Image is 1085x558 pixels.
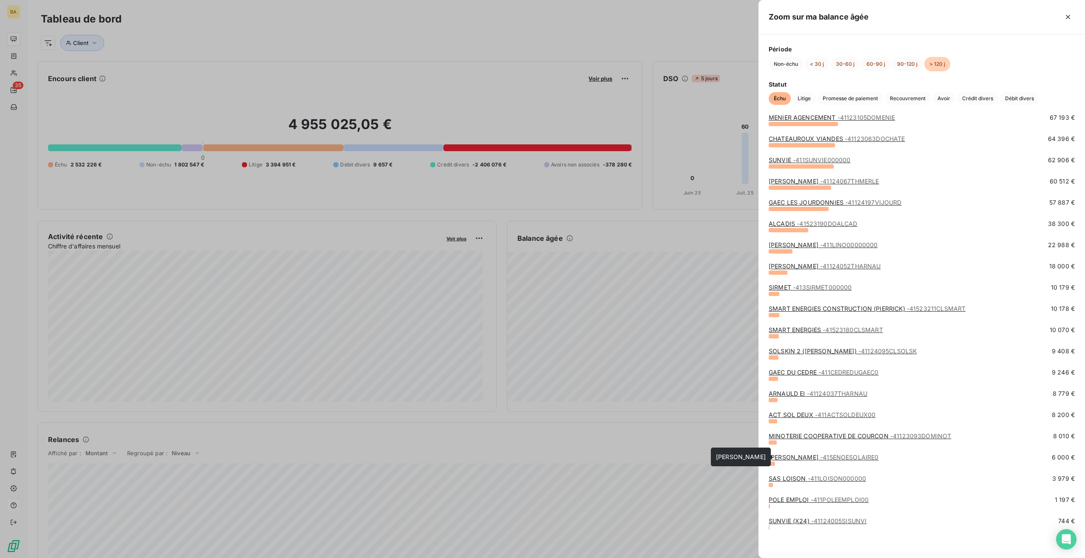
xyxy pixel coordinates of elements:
a: SAS LOISON [769,475,866,482]
span: 10 178 € [1051,304,1075,313]
span: - 41123105DOMENIE [838,114,895,121]
button: 60-90 j [861,57,890,71]
div: Open Intercom Messenger [1056,529,1076,550]
button: Recouvrement [885,92,931,105]
button: Crédit divers [957,92,998,105]
span: - 411ACTSOLDEUX00 [815,411,875,418]
span: 22 988 € [1048,241,1075,249]
a: GAEC LES JOURDONNIES [769,199,902,206]
a: ALCADIS [769,220,858,227]
span: 38 300 € [1048,220,1075,228]
span: - 411POLEEMPLOI00 [811,496,869,503]
span: - 41523180CLSMART [823,326,883,333]
button: Promesse de paiement [818,92,883,105]
span: - 41124052THARNAU [820,262,880,270]
span: 9 408 € [1052,347,1075,355]
span: 9 246 € [1052,368,1075,377]
span: - 413SIRMET000000 [793,284,852,291]
span: 3 979 € [1052,474,1075,483]
span: - 41124197VIJOURD [845,199,901,206]
span: - 41123063DOCHATE [845,135,905,142]
span: 10 179 € [1051,283,1075,292]
span: - 41523190DOALCAD [797,220,857,227]
span: 8 200 € [1052,411,1075,419]
button: < 30 j [805,57,829,71]
span: - 41124095CLSOLSK [858,347,917,355]
button: Avoir [932,92,955,105]
a: POLE EMPLOI [769,496,869,503]
a: [PERSON_NAME] [769,178,879,185]
a: MINOTERIE COOPERATIVE DE COURCON [769,432,951,440]
span: - 41124005SISUNVI [811,517,866,524]
button: > 120 j [924,57,950,71]
span: 1 197 € [1055,496,1075,504]
span: 60 512 € [1050,177,1075,186]
span: 8 779 € [1053,389,1075,398]
button: Non-échu [769,57,803,71]
span: - 411LINO00000000 [820,241,878,248]
button: 90-120 j [892,57,923,71]
a: SIRMET [769,284,852,291]
span: 6 000 € [1052,453,1075,462]
span: 62 906 € [1048,156,1075,164]
button: Litige [792,92,816,105]
span: - 411LOISON000000 [808,475,866,482]
span: 18 000 € [1049,262,1075,271]
a: CHATEAUROUX VIANDES [769,135,905,142]
a: MENIER AGENCEMENT [769,114,895,121]
a: SUNVIE [769,156,850,163]
a: SOLSKIN 2 ([PERSON_NAME]) [769,347,917,355]
span: 8 010 € [1053,432,1075,440]
a: ACT SOL DEUX [769,411,875,418]
span: 67 193 € [1050,113,1075,122]
span: 57 887 € [1049,198,1075,207]
span: [PERSON_NAME] [716,453,766,460]
a: ARNAULD EI [769,390,867,397]
button: Échu [769,92,791,105]
button: 30-60 j [831,57,860,71]
a: [PERSON_NAME] [769,241,878,248]
span: - 41124037THARNAU [807,390,867,397]
a: [PERSON_NAME] [769,454,879,461]
span: 10 070 € [1050,326,1075,334]
a: SMART ENERGIES [769,326,883,333]
span: - 41123093DOMINOT [890,432,951,440]
span: Statut [769,80,1075,89]
span: - 41523211CLSMART [907,305,966,312]
span: - 41124067THMERLE [820,178,879,185]
span: - 415ENOESOLAIRE0 [820,454,878,461]
h5: Zoom sur ma balance âgée [769,11,869,23]
span: 744 € [1058,517,1075,525]
span: - 411SUNVIE000000 [793,156,850,163]
a: [PERSON_NAME] [769,262,881,270]
button: Débit divers [1000,92,1039,105]
a: SMART ENERGIES CONSTRUCTION (PIERRICK) [769,305,966,312]
span: Période [769,45,1075,54]
span: - 411CEDREDUGAEC0 [818,369,878,376]
span: 64 396 € [1048,135,1075,143]
a: SUNVIE (X24) [769,517,866,524]
a: GAEC DU CEDRE [769,369,879,376]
